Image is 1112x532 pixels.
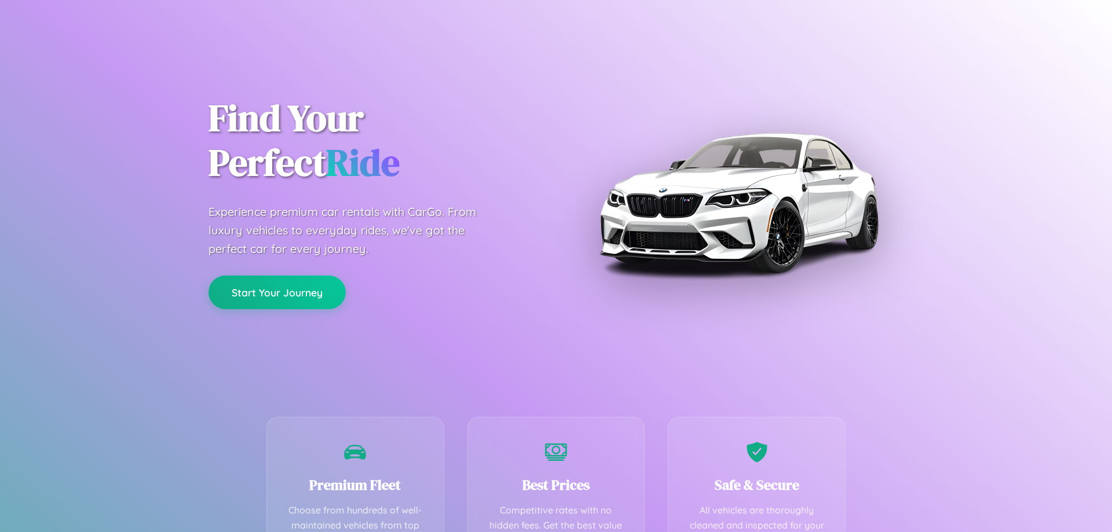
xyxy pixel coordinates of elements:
[284,475,426,494] h3: Premium Fleet
[209,96,539,185] h1: Find Your Perfect
[594,58,883,347] img: Premium BMW car rental vehicle
[485,475,627,494] h3: Best Prices
[209,276,346,309] button: Start Your Journey
[209,203,498,258] p: Experience premium car rentals with CarGo. From luxury vehicles to everyday rides, we've got the ...
[326,137,400,188] span: Ride
[686,475,828,494] h3: Safe & Secure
